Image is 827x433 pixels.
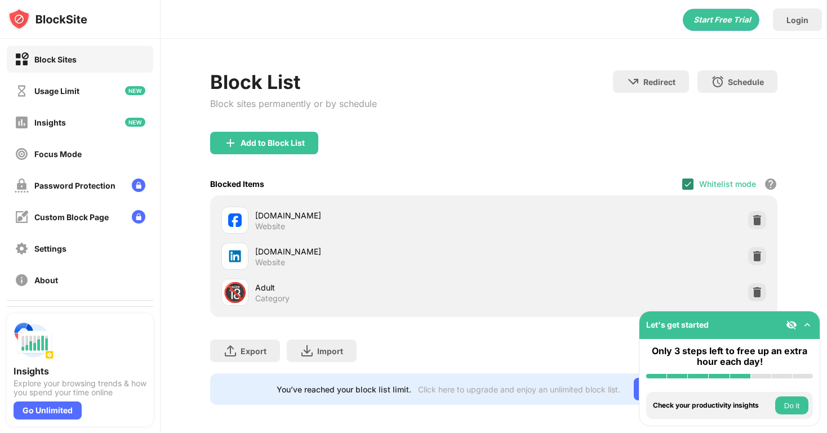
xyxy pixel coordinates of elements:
[8,8,87,30] img: logo-blocksite.svg
[255,282,493,293] div: Adult
[15,178,29,193] img: password-protection-off.svg
[228,213,242,227] img: favicons
[646,346,813,367] div: Only 3 steps left to free up an extra hour each day!
[132,210,145,224] img: lock-menu.svg
[34,86,79,96] div: Usage Limit
[34,181,115,190] div: Password Protection
[15,273,29,287] img: about-off.svg
[683,8,759,31] div: animation
[255,245,493,257] div: [DOMAIN_NAME]
[699,179,756,189] div: Whitelist mode
[34,244,66,253] div: Settings
[34,212,109,222] div: Custom Block Page
[14,320,54,361] img: push-insights.svg
[786,319,797,331] img: eye-not-visible.svg
[775,396,808,414] button: Do it
[786,15,808,25] div: Login
[223,281,247,304] div: 🔞
[683,180,692,189] img: check.svg
[14,379,146,397] div: Explore your browsing trends & how you spend your time online
[255,209,493,221] div: [DOMAIN_NAME]
[15,84,29,98] img: time-usage-off.svg
[228,249,242,263] img: favicons
[125,86,145,95] img: new-icon.svg
[210,179,264,189] div: Blocked Items
[634,378,711,400] div: Go Unlimited
[643,77,675,87] div: Redirect
[255,257,285,267] div: Website
[34,149,82,159] div: Focus Mode
[210,98,377,109] div: Block sites permanently or by schedule
[255,221,285,231] div: Website
[34,118,66,127] div: Insights
[317,346,343,356] div: Import
[241,139,305,148] div: Add to Block List
[125,118,145,127] img: new-icon.svg
[34,275,58,285] div: About
[728,77,764,87] div: Schedule
[241,346,266,356] div: Export
[14,401,82,419] div: Go Unlimited
[277,385,411,394] div: You’ve reached your block list limit.
[653,401,772,409] div: Check your productivity insights
[418,385,620,394] div: Click here to upgrade and enjoy an unlimited block list.
[802,319,813,331] img: omni-setup-toggle.svg
[34,55,77,64] div: Block Sites
[255,293,290,303] div: Category
[14,365,146,377] div: Insights
[15,242,29,256] img: settings-off.svg
[210,70,377,93] div: Block List
[15,210,29,224] img: customize-block-page-off.svg
[646,320,709,329] div: Let's get started
[15,115,29,130] img: insights-off.svg
[15,52,29,66] img: block-on.svg
[15,147,29,161] img: focus-off.svg
[132,178,145,192] img: lock-menu.svg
